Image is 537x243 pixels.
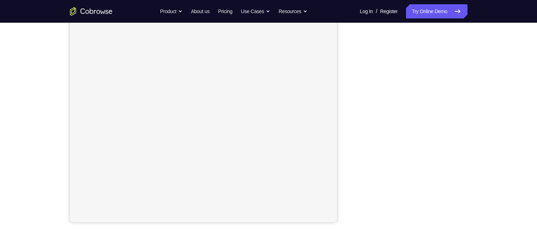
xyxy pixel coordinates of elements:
button: Product [160,4,182,18]
button: Use Cases [241,4,270,18]
button: Resources [279,4,307,18]
a: Log In [360,4,373,18]
a: Pricing [218,4,232,18]
a: Register [380,4,398,18]
a: Try Online Demo [406,4,467,18]
span: / [376,7,377,16]
a: Go to the home page [70,7,113,16]
a: About us [191,4,209,18]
